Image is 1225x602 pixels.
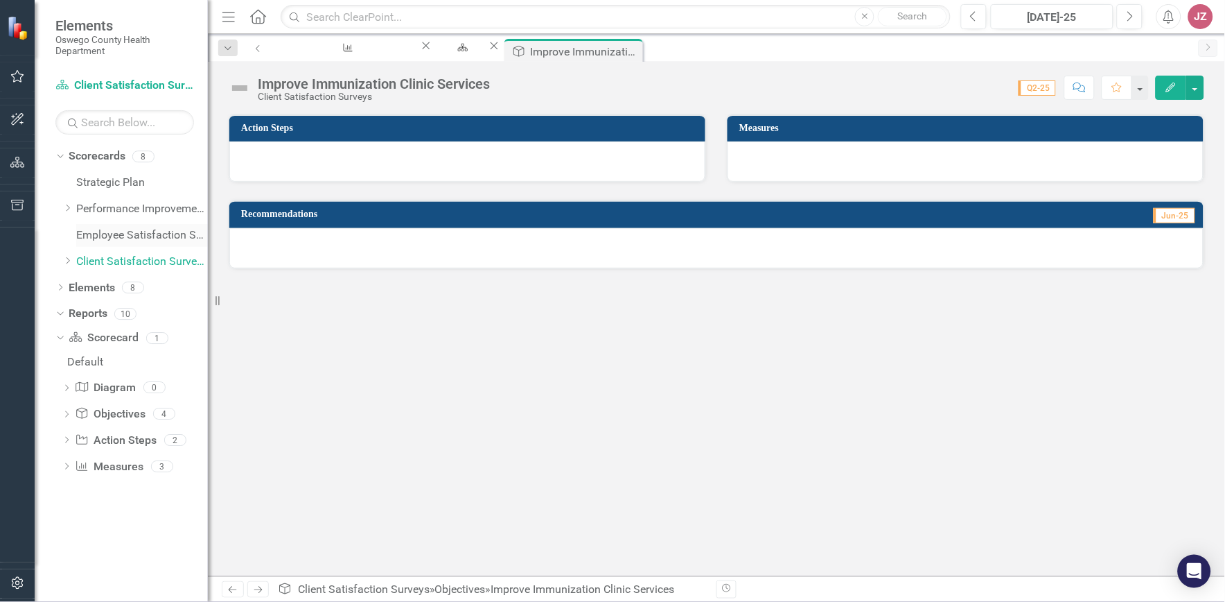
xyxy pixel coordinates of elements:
[64,351,208,373] a: Default
[433,39,487,56] a: Default
[153,409,175,420] div: 4
[285,52,407,69] div: MCH Client Satisfaction Survey
[435,583,486,596] a: Objectives
[898,10,928,21] span: Search
[878,7,947,26] button: Search
[55,17,194,34] span: Elements
[114,308,136,320] div: 10
[229,77,251,99] img: Not Defined
[76,201,208,217] a: Performance Improvement Plans
[75,380,136,396] a: Diagram
[7,15,31,40] img: ClearPoint Strategy
[76,227,208,243] a: Employee Satisfaction Survey
[69,280,115,296] a: Elements
[69,330,139,346] a: Scorecard
[55,34,194,57] small: Oswego County Health Department
[258,92,490,102] div: Client Satisfaction Surveys
[75,433,157,449] a: Action Steps
[1178,555,1211,588] div: Open Intercom Messenger
[122,282,144,293] div: 8
[164,434,186,446] div: 2
[1154,208,1195,223] span: Jun-25
[67,356,208,368] div: Default
[446,52,475,69] div: Default
[75,459,143,475] a: Measures
[1188,4,1213,29] button: JZ
[143,382,166,394] div: 0
[272,39,419,56] a: MCH Client Satisfaction Survey
[75,406,146,422] a: Objectives
[132,150,155,162] div: 8
[76,254,208,270] a: Client Satisfaction Surveys
[531,43,640,60] div: Improve Immunization Clinic Services
[298,583,430,596] a: Client Satisfaction Surveys
[241,123,698,133] h3: Action Steps
[55,110,194,135] input: Search Below...
[491,583,675,596] div: Improve Immunization Clinic Services
[69,148,125,164] a: Scorecards
[281,5,951,29] input: Search ClearPoint...
[241,209,853,219] h3: Recommendations
[278,582,706,598] div: » »
[996,9,1109,26] div: [DATE]-25
[146,332,168,344] div: 1
[1019,80,1056,96] span: Q2-25
[151,461,173,472] div: 3
[55,78,194,94] a: Client Satisfaction Surveys
[69,306,107,322] a: Reports
[258,76,490,92] div: Improve Immunization Clinic Services
[991,4,1113,29] button: [DATE]-25
[76,175,208,191] a: Strategic Plan
[739,123,1197,133] h3: Measures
